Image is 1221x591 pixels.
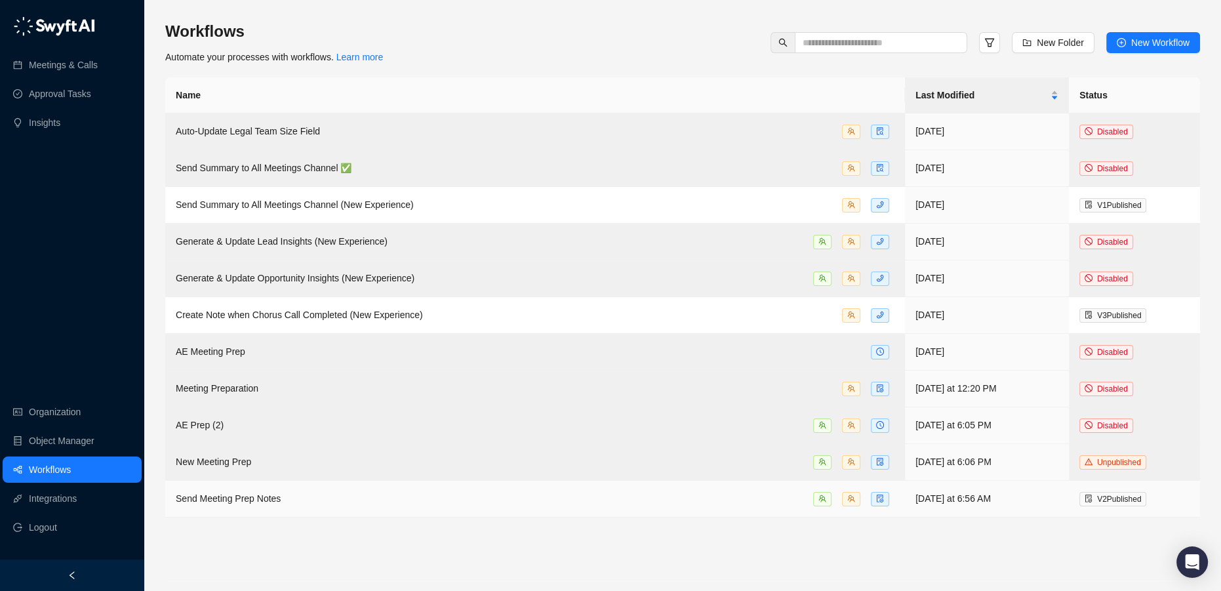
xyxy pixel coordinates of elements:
[29,457,71,483] a: Workflows
[1085,237,1092,245] span: stop
[847,421,855,429] span: team
[176,273,414,283] span: Generate & Update Opportunity Insights (New Experience)
[1085,495,1092,502] span: file-done
[876,495,884,502] span: file-done
[176,346,245,357] span: AE Meeting Prep
[336,52,384,62] a: Learn more
[29,485,77,512] a: Integrations
[29,428,94,454] a: Object Manager
[1097,127,1128,136] span: Disabled
[29,81,91,107] a: Approval Tasks
[1012,32,1094,53] button: New Folder
[905,444,1069,481] td: [DATE] at 6:06 PM
[176,383,258,394] span: Meeting Preparation
[905,260,1069,297] td: [DATE]
[1097,384,1128,394] span: Disabled
[1097,274,1128,283] span: Disabled
[1097,495,1141,504] span: V 2 Published
[876,348,884,356] span: clock-circle
[1022,38,1031,47] span: folder-add
[905,407,1069,444] td: [DATE] at 6:05 PM
[29,514,57,540] span: Logout
[847,164,855,172] span: team
[818,237,826,245] span: team
[1097,421,1128,430] span: Disabled
[847,127,855,135] span: team
[778,38,788,47] span: search
[1097,164,1128,173] span: Disabled
[165,52,383,62] span: Automate your processes with workflows.
[847,495,855,502] span: team
[876,421,884,429] span: clock-circle
[876,127,884,135] span: file-search
[847,237,855,245] span: team
[847,274,855,282] span: team
[1097,237,1128,247] span: Disabled
[165,77,905,113] th: Name
[876,237,884,245] span: phone
[818,421,826,429] span: team
[1085,164,1092,172] span: stop
[984,37,995,48] span: filter
[1097,311,1141,320] span: V 3 Published
[176,199,414,210] span: Send Summary to All Meetings Channel (New Experience)
[876,311,884,319] span: phone
[876,384,884,392] span: file-done
[1097,201,1141,210] span: V 1 Published
[13,16,95,36] img: logo-05li4sbe.png
[176,420,224,430] span: AE Prep (2)
[818,495,826,502] span: team
[165,21,383,42] h3: Workflows
[905,113,1069,150] td: [DATE]
[29,52,98,78] a: Meetings & Calls
[1131,35,1190,50] span: New Workflow
[13,523,22,532] span: logout
[176,163,351,173] span: Send Summary to All Meetings Channel ✅
[29,399,81,425] a: Organization
[847,311,855,319] span: team
[1085,311,1092,319] span: file-done
[905,297,1069,334] td: [DATE]
[818,458,826,466] span: team
[176,493,281,504] span: Send Meeting Prep Notes
[876,164,884,172] span: file-search
[176,457,251,467] span: New Meeting Prep
[176,236,388,247] span: Generate & Update Lead Insights (New Experience)
[905,334,1069,371] td: [DATE]
[905,187,1069,224] td: [DATE]
[1097,458,1141,467] span: Unpublished
[847,458,855,466] span: team
[1069,77,1200,113] th: Status
[1176,546,1208,578] div: Open Intercom Messenger
[1085,384,1092,392] span: stop
[876,458,884,466] span: file-done
[1117,38,1126,47] span: plus-circle
[847,201,855,209] span: team
[876,201,884,209] span: phone
[176,126,320,136] span: Auto-Update Legal Team Size Field
[1085,127,1092,135] span: stop
[176,310,423,320] span: Create Note when Chorus Call Completed (New Experience)
[1037,35,1084,50] span: New Folder
[1097,348,1128,357] span: Disabled
[905,371,1069,407] td: [DATE] at 12:20 PM
[1085,458,1092,466] span: warning
[1085,201,1092,209] span: file-done
[915,88,1048,102] span: Last Modified
[1106,32,1200,53] button: New Workflow
[847,384,855,392] span: team
[1085,421,1092,429] span: stop
[29,110,60,136] a: Insights
[905,150,1069,187] td: [DATE]
[1085,274,1092,282] span: stop
[905,224,1069,260] td: [DATE]
[68,571,77,580] span: left
[876,274,884,282] span: phone
[1085,348,1092,356] span: stop
[818,274,826,282] span: team
[905,481,1069,518] td: [DATE] at 6:56 AM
